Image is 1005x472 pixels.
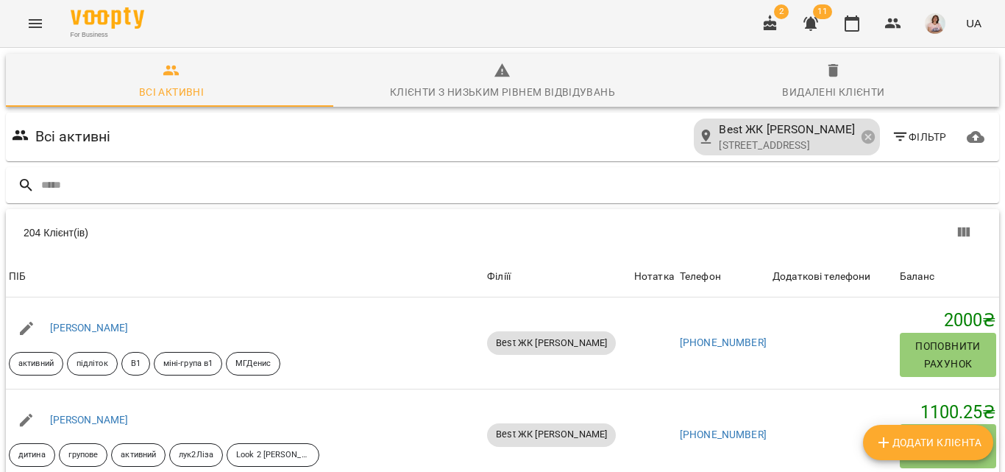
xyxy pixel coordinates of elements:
h5: 1100.25 ₴ [900,401,996,424]
a: [PERSON_NAME] [50,322,129,334]
div: активний [111,443,166,467]
h5: 2000 ₴ [900,309,996,332]
button: Фільтр [886,124,953,150]
span: UA [966,15,981,31]
div: Додаткові телефони [773,268,871,286]
a: [PHONE_NUMBER] [680,337,767,348]
p: міні-група в1 [163,358,213,370]
div: Видалені клієнти [782,83,884,101]
div: Sort [680,268,721,286]
span: Поповнити рахунок [906,337,990,373]
p: Look 2 [PERSON_NAME] [236,449,310,462]
p: активний [18,358,54,370]
span: Фільтр [892,128,947,146]
span: Best ЖК [PERSON_NAME] [719,121,855,138]
div: лук2Ліза [169,443,223,467]
div: підліток [67,352,118,376]
a: [PERSON_NAME] [50,414,129,426]
div: ПІБ [9,268,26,286]
p: групове [68,449,99,462]
div: дитина [9,443,55,467]
span: For Business [71,30,144,40]
p: В1 [131,358,141,370]
div: Table Toolbar [6,209,999,256]
span: Баланс [900,268,996,286]
button: Menu [18,6,53,41]
img: Voopty Logo [71,7,144,29]
button: Поповнити рахунок [900,333,996,377]
div: Клієнти з низьким рівнем відвідувань [390,83,615,101]
div: групове [59,443,108,467]
div: Sort [773,268,871,286]
span: 11 [813,4,832,19]
div: Sort [9,268,26,286]
p: лук2Ліза [179,449,213,462]
a: [PHONE_NUMBER] [680,429,767,440]
p: активний [121,449,156,462]
p: дитина [18,449,46,462]
span: Додаткові телефони [773,268,894,286]
div: Філіїї [487,268,628,286]
button: UA [960,10,987,37]
span: 2 [774,4,789,19]
span: Best ЖК [PERSON_NAME] [487,428,616,441]
div: активний [9,352,63,376]
p: підліток [77,358,108,370]
span: ПІБ [9,268,481,286]
button: Додати клієнта [863,425,993,460]
div: міні-група в1 [154,352,222,376]
div: В1 [121,352,150,376]
div: Баланс [900,268,934,286]
div: Нотатка [634,268,674,286]
p: [STREET_ADDRESS] [719,138,855,153]
span: Телефон [680,268,767,286]
div: МГДенис [226,352,280,376]
div: Всі активні [139,83,204,101]
button: Вигляд колонок [946,215,981,250]
span: Додати клієнта [875,434,981,451]
div: Телефон [680,268,721,286]
div: Look 2 [PERSON_NAME] [227,443,319,467]
p: МГДенис [235,358,271,370]
div: Sort [900,268,934,286]
img: a9a10fb365cae81af74a091d218884a8.jpeg [925,13,945,34]
h6: Всі активні [35,125,111,148]
div: Best ЖК [PERSON_NAME][STREET_ADDRESS] [694,119,880,155]
div: 204 Клієнт(ів) [24,225,517,240]
span: Best ЖК [PERSON_NAME] [487,337,616,350]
